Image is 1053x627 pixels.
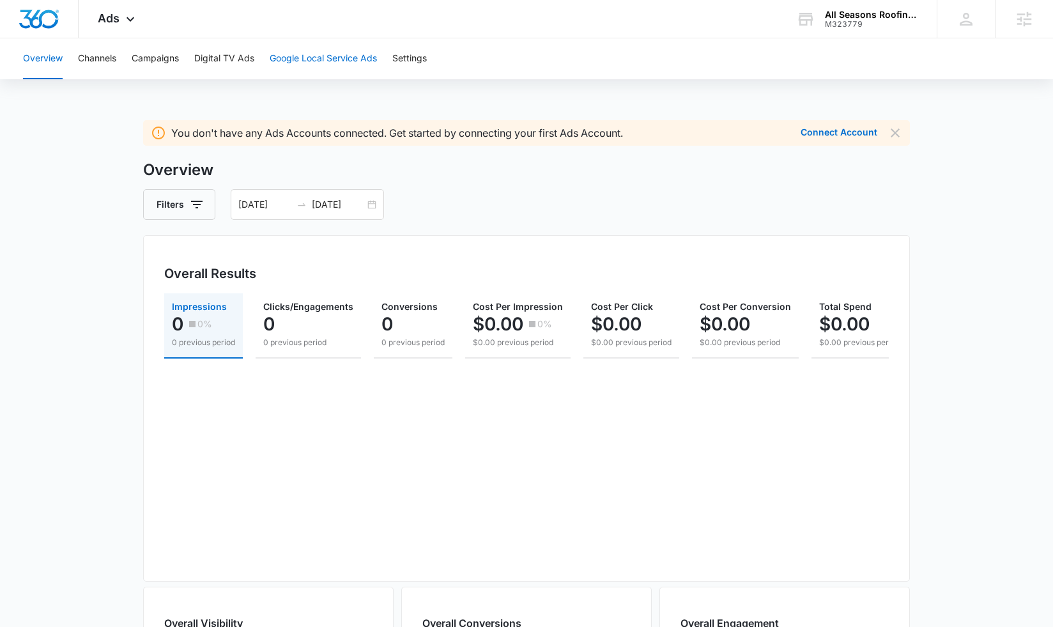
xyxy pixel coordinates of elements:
button: Dismiss [888,125,902,141]
h3: Overview [143,159,910,182]
span: Conversions [381,301,438,312]
input: End date [312,197,365,212]
p: 0 [381,314,393,334]
p: $0.00 [591,314,642,334]
button: Google Local Service Ads [270,38,377,79]
span: Cost Per Conversion [700,301,791,312]
p: 0 previous period [381,337,445,348]
button: Channels [78,38,116,79]
button: Settings [392,38,427,79]
p: $0.00 [473,314,523,334]
p: 0 previous period [263,337,353,348]
span: Ads [98,12,119,25]
button: Campaigns [132,38,179,79]
p: 0 previous period [172,337,235,348]
p: 0% [197,320,212,329]
p: 0 [263,314,275,334]
p: $0.00 previous period [819,337,900,348]
p: $0.00 [700,314,750,334]
button: Digital TV Ads [194,38,254,79]
button: Connect Account [801,128,877,137]
p: 0% [537,320,552,329]
button: Overview [23,38,63,79]
span: swap-right [296,199,307,210]
p: $0.00 previous period [591,337,672,348]
span: Clicks/Engagements [263,301,353,312]
p: 0 [172,314,183,334]
div: account name [825,10,918,20]
p: You don't have any Ads Accounts connected. Get started by connecting your first Ads Account. [171,125,623,141]
input: Start date [238,197,291,212]
p: $0.00 previous period [700,337,791,348]
span: Impressions [172,301,227,312]
p: $0.00 [819,314,870,334]
span: Cost Per Click [591,301,653,312]
h3: Overall Results [164,264,256,283]
span: Total Spend [819,301,872,312]
span: to [296,199,307,210]
div: account id [825,20,918,29]
span: Cost Per Impression [473,301,563,312]
button: Filters [143,189,215,220]
p: $0.00 previous period [473,337,563,348]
